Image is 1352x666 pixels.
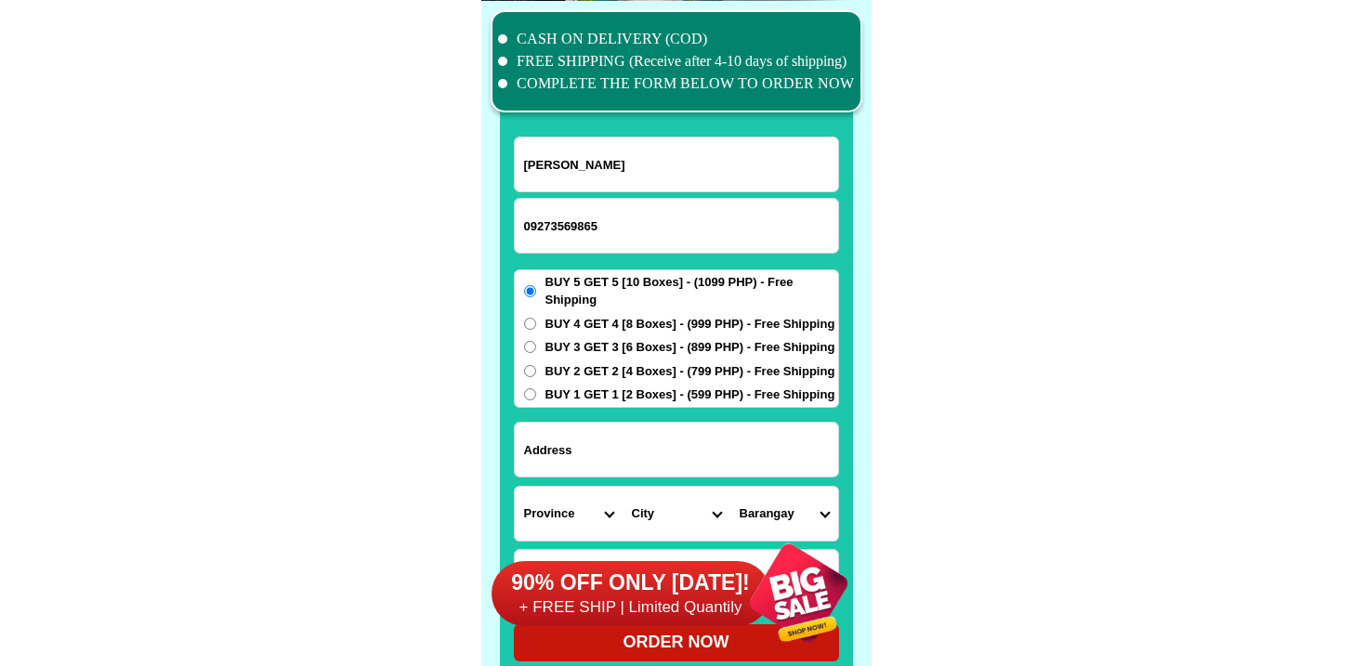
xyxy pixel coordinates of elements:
[515,423,838,477] input: Input address
[730,487,838,541] select: Select commune
[515,487,623,541] select: Select province
[545,273,838,309] span: BUY 5 GET 5 [10 Boxes] - (1099 PHP) - Free Shipping
[623,487,730,541] select: Select district
[545,315,835,333] span: BUY 4 GET 4 [8 Boxes] - (999 PHP) - Free Shipping
[498,72,855,95] li: COMPLETE THE FORM BELOW TO ORDER NOW
[524,285,536,297] input: BUY 5 GET 5 [10 Boxes] - (1099 PHP) - Free Shipping
[515,137,838,191] input: Input full_name
[524,318,536,330] input: BUY 4 GET 4 [8 Boxes] - (999 PHP) - Free Shipping
[524,388,536,400] input: BUY 1 GET 1 [2 Boxes] - (599 PHP) - Free Shipping
[498,28,855,50] li: CASH ON DELIVERY (COD)
[515,199,838,253] input: Input phone_number
[498,50,855,72] li: FREE SHIPPING (Receive after 4-10 days of shipping)
[492,597,770,618] h6: + FREE SHIP | Limited Quantily
[492,569,770,597] h6: 90% OFF ONLY [DATE]!
[524,365,536,377] input: BUY 2 GET 2 [4 Boxes] - (799 PHP) - Free Shipping
[545,362,835,381] span: BUY 2 GET 2 [4 Boxes] - (799 PHP) - Free Shipping
[524,341,536,353] input: BUY 3 GET 3 [6 Boxes] - (899 PHP) - Free Shipping
[545,385,835,404] span: BUY 1 GET 1 [2 Boxes] - (599 PHP) - Free Shipping
[545,338,835,357] span: BUY 3 GET 3 [6 Boxes] - (899 PHP) - Free Shipping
